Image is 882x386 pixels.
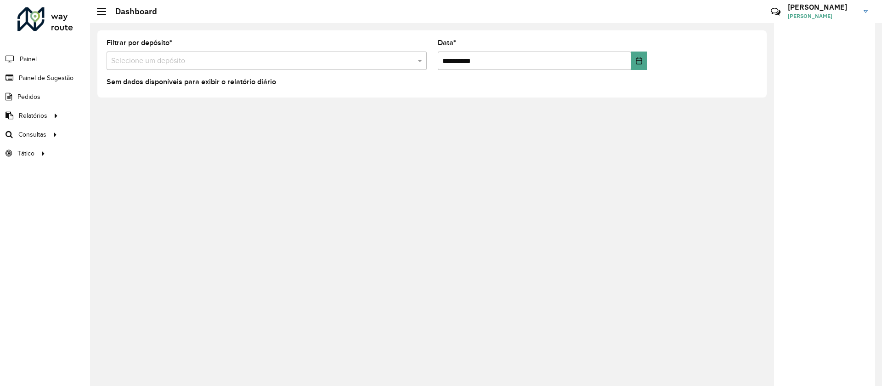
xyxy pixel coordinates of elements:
[106,6,157,17] h2: Dashboard
[18,130,46,139] span: Consultas
[438,37,456,48] label: Data
[631,52,647,70] button: Choose Date
[19,111,47,121] span: Relatórios
[788,3,857,12] h3: [PERSON_NAME]
[766,2,786,22] a: Contato Rápido
[19,73,73,83] span: Painel de Sugestão
[17,149,34,158] span: Tático
[107,76,276,87] label: Sem dados disponíveis para exibir o relatório diário
[788,12,857,20] span: [PERSON_NAME]
[20,54,37,64] span: Painel
[107,37,172,48] label: Filtrar por depósito
[17,92,40,102] span: Pedidos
